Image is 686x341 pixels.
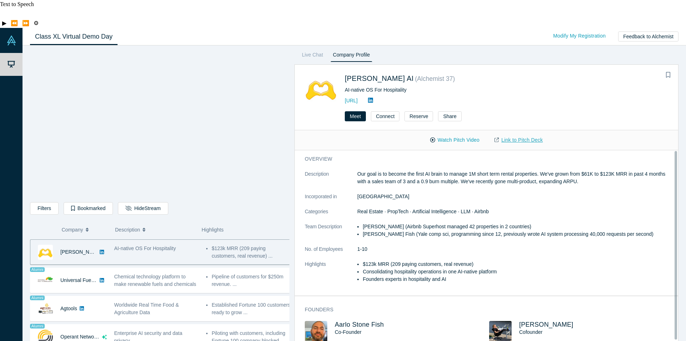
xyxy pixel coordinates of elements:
[519,329,542,335] span: Cofounder
[305,260,357,291] dt: Highlights
[38,301,53,316] img: Agtools's Logo
[423,134,487,146] button: Watch Pitch Video
[345,86,583,94] div: AI-native OS For Hospitality
[335,329,362,335] span: Co-Founder
[357,170,673,185] p: Our goal is to become the first AI brain to manage 1M short term rental properties. We've grown f...
[345,111,366,121] button: Meet
[357,245,673,253] dd: 1-10
[60,334,101,340] a: Operant Networks
[305,306,663,313] h3: Founders
[363,276,673,283] li: Founders experts in hospitality and AI
[30,51,289,197] iframe: Alchemist Class XL Demo Day: Vault
[31,19,41,28] button: Settings
[30,324,45,328] span: Alumni
[519,321,573,328] a: [PERSON_NAME]
[305,193,357,208] dt: Incorporated in
[330,50,372,62] a: Company Profile
[60,306,77,311] a: Agtools
[305,208,357,223] dt: Categories
[363,260,673,268] li: $123k MRR (209 paying customers, real revenue)
[30,267,45,272] span: Alumni
[60,249,107,255] a: [PERSON_NAME] AI
[114,245,176,251] span: AI-native OS For Hospitality
[305,73,337,105] img: Besty AI's Logo
[38,245,53,260] img: Besty AI's Logo
[363,230,673,238] li: [PERSON_NAME] Fish (Yale comp sci, programming since 12, previously wrote AI system processing 40...
[363,268,673,276] li: Consolidating hospitality operations in one AI-native platform
[487,134,550,146] a: Link to Pitch Deck
[357,193,673,200] dd: [GEOGRAPHIC_DATA]
[114,274,197,287] span: Chemical technology platform to make renewable fuels and chemicals
[114,302,179,315] span: Worldwide Real Time Food & Agriculture Data
[305,223,357,245] dt: Team Description
[38,273,53,288] img: Universal Fuel Technologies's Logo
[64,202,113,215] button: Bookmarked
[30,28,118,45] a: Class XL Virtual Demo Day
[20,19,31,28] button: Forward
[357,209,489,214] span: Real Estate · PropTech · Artificial Intelligence · LLM · Airbnb
[30,202,59,215] button: Filters
[404,111,433,121] button: Reserve
[102,335,107,340] svg: dsa ai sparkles
[415,75,455,82] small: ( Alchemist 37 )
[663,70,673,80] button: Bookmark
[115,222,194,237] button: Description
[299,50,325,62] a: Live Chat
[371,111,399,121] button: Connect
[345,74,414,82] a: [PERSON_NAME] AI
[30,296,45,300] span: Alumni
[305,155,663,163] h3: overview
[345,98,358,103] a: [URL]
[212,301,290,316] li: Established Fortune 100 customers ready to grow ...
[62,222,108,237] button: Company
[62,222,83,237] span: Company
[9,19,20,28] button: Previous
[305,170,357,193] dt: Description
[618,31,678,42] button: Feedback to Alchemist
[6,35,16,45] img: Alchemist Vault Logo
[115,222,140,237] span: Description
[212,273,290,288] li: Pipeline of customers for $250m revenue. ...
[438,111,461,121] button: Share
[305,245,357,260] dt: No. of Employees
[212,245,290,260] li: $123k MRR (209 paying customers, real revenue) ...
[546,30,613,42] a: Modify My Registration
[335,321,384,328] a: Aarlo Stone Fish
[118,202,168,215] button: HideStream
[202,227,223,233] span: Highlights
[60,277,123,283] a: Universal Fuel Technologies
[363,223,673,230] li: [PERSON_NAME] (Airbnb Superhost managed 42 properties in 2 countries)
